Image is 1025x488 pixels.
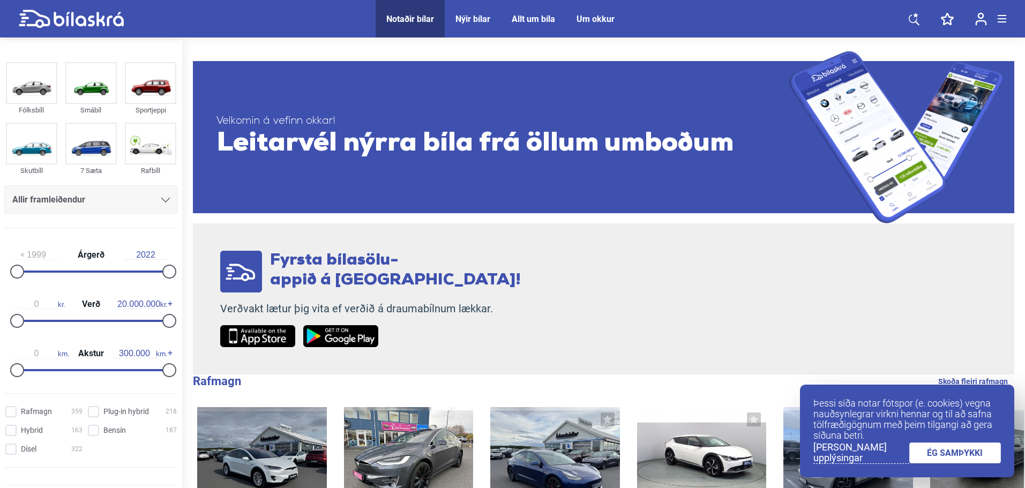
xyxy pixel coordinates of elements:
[386,14,434,24] a: Notaðir bílar
[270,252,521,289] span: Fyrsta bílasölu- appið á [GEOGRAPHIC_DATA]!
[125,104,176,116] div: Sportjeppi
[125,164,176,177] div: Rafbíll
[71,425,83,436] span: 163
[216,128,789,160] span: Leitarvél nýrra bíla frá öllum umboðum
[166,425,177,436] span: 187
[6,104,57,116] div: Fólksbíll
[103,425,126,436] span: Bensín
[220,302,521,316] p: Verðvakt lætur þig vita ef verðið á draumabílnum lækkar.
[813,398,1001,441] p: Þessi síða notar fótspor (e. cookies) vegna nauðsynlegrar virkni hennar og til að safna tölfræðig...
[813,442,909,464] a: [PERSON_NAME] upplýsingar
[65,164,117,177] div: 7 Sæta
[577,14,615,24] a: Um okkur
[938,374,1008,388] a: Skoða fleiri rafmagn
[193,374,241,388] b: Rafmagn
[975,12,987,26] img: user-login.svg
[12,192,85,207] span: Allir framleiðendur
[909,442,1001,463] a: ÉG SAMÞYKKI
[21,425,43,436] span: Hybrid
[79,300,103,309] span: Verð
[71,406,83,417] span: 359
[75,251,107,259] span: Árgerð
[103,406,149,417] span: Plug-in hybrid
[15,349,69,358] span: km.
[6,164,57,177] div: Skutbíll
[117,299,167,309] span: kr.
[21,406,52,417] span: Rafmagn
[21,444,36,455] span: Dísel
[71,444,83,455] span: 322
[76,349,107,358] span: Akstur
[15,299,65,309] span: kr.
[113,349,167,358] span: km.
[455,14,490,24] a: Nýir bílar
[216,115,789,128] span: Velkomin á vefinn okkar!
[512,14,555,24] a: Allt um bíla
[65,104,117,116] div: Smábíl
[166,406,177,417] span: 218
[193,51,1014,223] a: Velkomin á vefinn okkar!Leitarvél nýrra bíla frá öllum umboðum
